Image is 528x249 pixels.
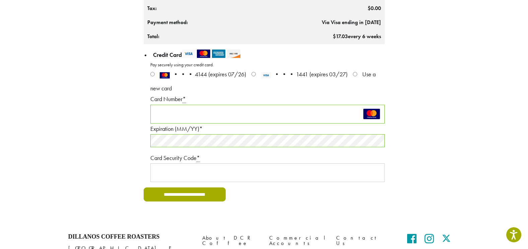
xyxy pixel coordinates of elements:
[261,72,271,79] img: Visa
[144,2,261,16] th: Tax:
[269,233,326,248] a: Commercial Accounts
[227,50,240,58] img: discover
[150,70,376,92] label: Use a new card
[154,108,365,120] iframe: secure payment field
[68,233,192,241] h4: Dillanos Coffee Roasters
[261,70,348,78] span: • • • 1441 (expires 03/27)
[154,167,365,179] iframe: secure payment field
[368,5,371,12] span: $
[160,70,246,78] span: • • • 4144 (expires 07/26)
[150,94,385,182] fieldset: Payment Info
[212,50,225,58] img: amex
[153,50,379,60] label: Credit Card
[150,60,385,69] p: Pay securely using your credit card.
[197,50,210,58] img: mastercard
[368,5,381,12] span: 0.00
[150,123,385,134] label: Expiration (MM/YY)
[197,154,200,162] abbr: required
[182,50,195,58] img: visa
[333,33,336,40] span: $
[261,16,384,30] td: Via Visa ending in [DATE]
[160,72,170,79] img: MasterCard
[333,33,348,40] span: 17.03
[144,16,261,30] th: Payment method:
[182,95,186,103] abbr: required
[144,30,261,44] th: Total:
[150,94,385,104] label: Card Number
[336,233,393,248] a: Contact Us
[150,153,385,163] label: Card Security Code
[202,233,259,248] a: About DCR Coffee
[261,30,384,44] td: every 6 weeks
